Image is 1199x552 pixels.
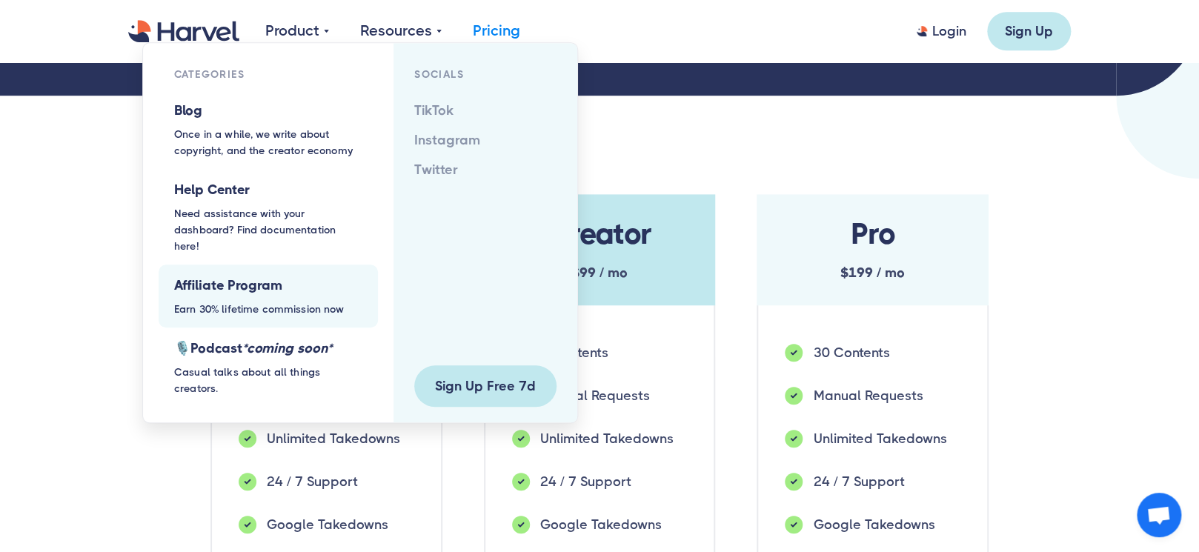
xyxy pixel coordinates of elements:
a: Instagram [414,130,557,150]
div: Casual talks about all things creators. [174,364,362,396]
div: Open chat [1137,493,1181,537]
a: Affiliate ProgramEarn 30% lifetime commission now [159,265,378,327]
h6: categories [174,64,378,84]
div: Once in a while, we write about copyright, and the creator economy [174,126,362,159]
div: 24 / 7 Support [813,471,904,492]
div: Manual Requests [813,385,923,406]
div: Unlimited Takedowns [267,428,400,449]
div: 30 Contents [813,342,889,363]
h6: 🎙️Podcast [174,338,362,359]
a: Pricing [473,20,520,42]
h4: Creator [510,216,690,252]
div: Resources [360,20,432,42]
div: Manual Requests [540,385,650,406]
div: Google Takedowns [540,514,662,535]
h6: Help Center [174,179,362,200]
a: home [128,20,239,43]
em: *coming soon* [242,341,332,356]
h6: Blog [174,100,362,121]
div: Google Takedowns [267,514,388,535]
a: TikTok [414,100,557,121]
div: Resources [360,20,442,42]
div: Need assistance with your dashboard? Find documentation here! [174,205,362,254]
div: 24 / 7 Support [540,471,631,492]
div: Unlimited Takedowns [540,428,674,449]
h4: Pro [783,216,963,252]
a: Sign Up Free 7d [414,365,557,407]
div: Sign Up [1005,22,1053,40]
div: Product [265,20,329,42]
a: Sign Up [987,12,1071,50]
div: Google Takedowns [813,514,934,535]
a: BlogOnce in a while, we write about copyright, and the creator economy [159,90,378,169]
a: Twitter [414,159,557,180]
nav: Resources [142,42,578,423]
strong: $199 / mo [840,265,905,280]
div: Product [265,20,319,42]
h6: Affiliate Program [174,275,362,296]
div: Unlimited Takedowns [813,428,946,449]
a: 🎙️Podcast*coming soon*Casual talks about all things creators. [159,327,378,407]
strong: $99 / mo [571,265,628,280]
div: Earn 30% lifetime commission now [174,301,362,317]
div: 24 / 7 Support [267,471,358,492]
div: Login [932,22,966,40]
a: Login [917,22,966,40]
h6: SOCIALS [414,64,557,84]
a: Help CenterNeed assistance with your dashboard? Find documentation here! [159,169,378,265]
div: Sign Up Free 7d [432,376,539,396]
